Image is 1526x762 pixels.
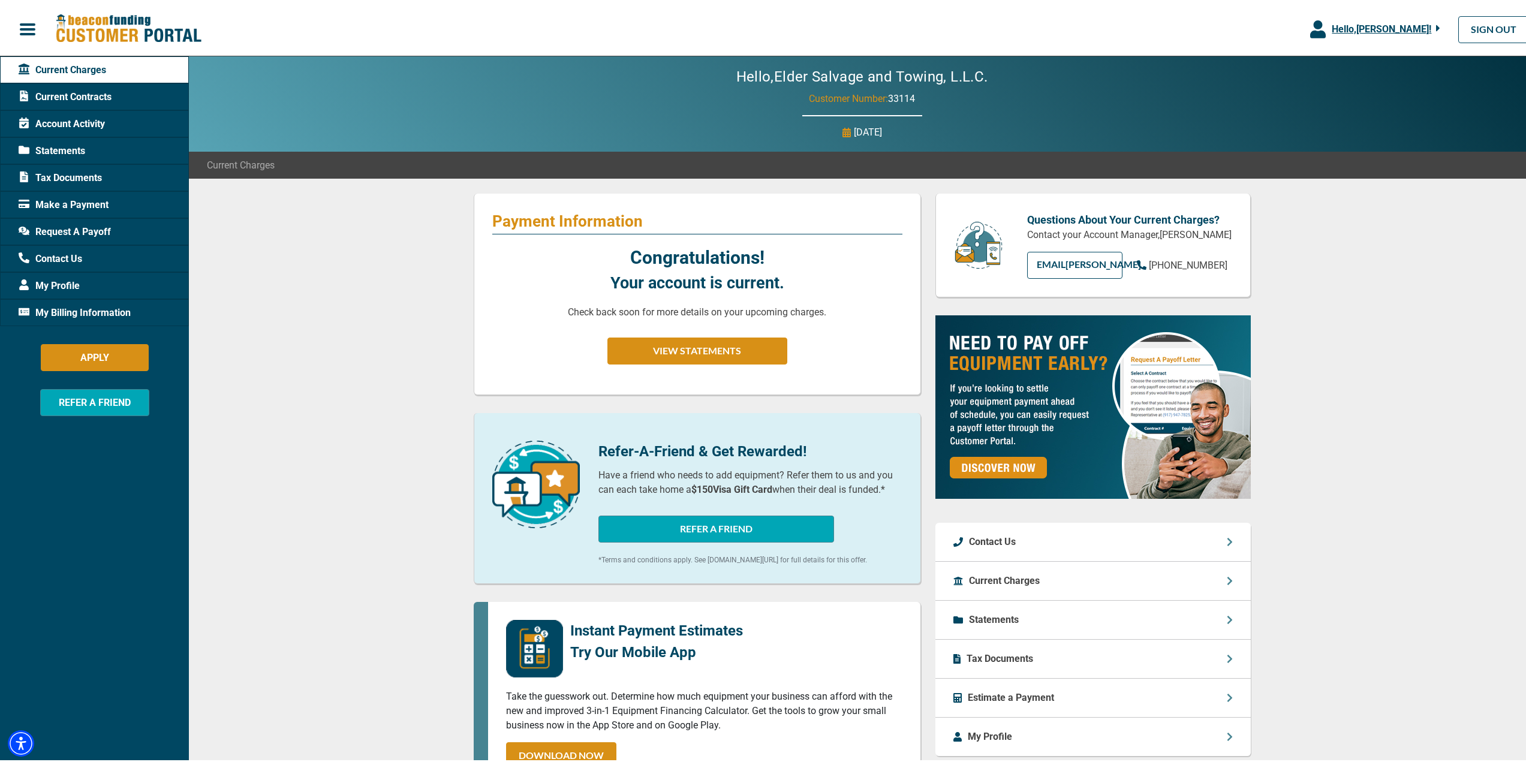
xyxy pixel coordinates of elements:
[630,242,764,269] p: Congratulations!
[19,195,109,210] span: Make a Payment
[967,649,1033,664] p: Tax Documents
[492,438,580,526] img: refer-a-friend-icon.png
[952,218,1006,268] img: customer-service.png
[969,610,1019,625] p: Statements
[969,532,1016,547] p: Contact Us
[568,303,826,317] p: Check back soon for more details on your upcoming charges.
[1149,257,1227,269] span: [PHONE_NUMBER]
[19,141,85,156] span: Statements
[607,335,787,362] button: VIEW STATEMENTS
[935,313,1251,496] img: payoff-ad-px.jpg
[809,91,888,102] span: Customer Number:
[1332,21,1431,32] span: Hello, [PERSON_NAME] !
[19,303,131,318] span: My Billing Information
[8,728,34,754] div: Accessibility Menu
[492,209,902,228] p: Payment Information
[691,481,772,493] b: $150 Visa Gift Card
[598,552,902,563] p: *Terms and conditions apply. See [DOMAIN_NAME][URL] for full details for this offer.
[40,387,149,414] button: REFER A FRIEND
[506,687,902,730] p: Take the guesswork out. Determine how much equipment your business can afford with the new and im...
[207,156,275,170] span: Current Charges
[19,222,111,237] span: Request A Payoff
[1137,256,1227,270] a: [PHONE_NUMBER]
[598,513,834,540] button: REFER A FRIEND
[598,466,902,495] p: Have a friend who needs to add equipment? Refer them to us and you can each take home a when thei...
[700,66,1024,83] h2: Hello, Elder Salvage and Towing, L.L.C.
[506,618,563,675] img: mobile-app-logo.png
[55,11,201,42] img: Beacon Funding Customer Portal Logo
[41,342,149,369] button: APPLY
[969,571,1040,586] p: Current Charges
[968,688,1054,703] p: Estimate a Payment
[570,618,743,639] p: Instant Payment Estimates
[1027,225,1232,240] p: Contact your Account Manager, [PERSON_NAME]
[610,269,784,293] p: Your account is current.
[19,61,106,75] span: Current Charges
[19,115,105,129] span: Account Activity
[19,88,112,102] span: Current Contracts
[968,727,1012,742] p: My Profile
[888,91,915,102] span: 33114
[19,276,80,291] span: My Profile
[1027,209,1232,225] p: Questions About Your Current Charges?
[598,438,902,460] p: Refer-A-Friend & Get Rewarded!
[19,168,102,183] span: Tax Documents
[854,123,882,137] p: [DATE]
[1027,249,1122,276] a: EMAIL[PERSON_NAME]
[570,639,743,661] p: Try Our Mobile App
[19,249,82,264] span: Contact Us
